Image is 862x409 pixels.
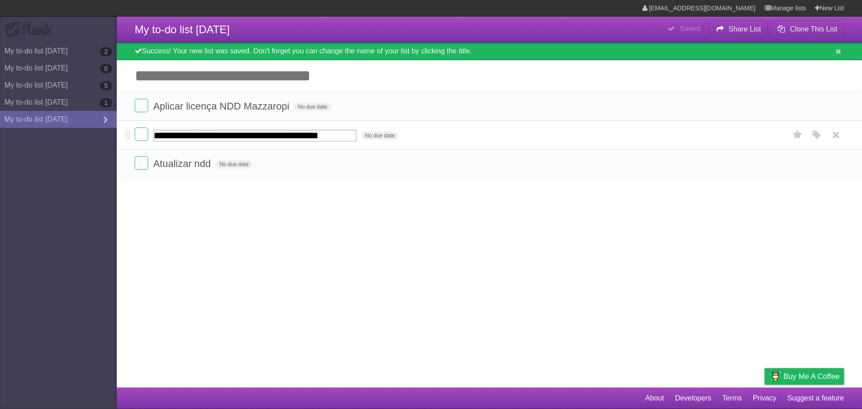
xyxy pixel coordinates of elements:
[722,390,742,407] a: Terms
[100,47,112,56] b: 2
[789,128,806,142] label: Star task
[100,81,112,90] b: 5
[765,368,844,385] a: Buy me a coffee
[100,64,112,73] b: 0
[294,103,330,111] span: No due date
[100,98,112,107] b: 1
[729,25,761,33] b: Share List
[135,128,148,141] label: Done
[135,23,230,35] span: My to-do list [DATE]
[135,99,148,112] label: Done
[680,25,700,32] b: Saved
[790,25,837,33] b: Clone This List
[769,369,781,384] img: Buy me a coffee
[783,369,840,384] span: Buy me a coffee
[753,390,776,407] a: Privacy
[135,156,148,170] label: Done
[153,101,291,112] span: Aplicar licença NDD Mazzaropi
[361,132,398,140] span: No due date
[675,390,711,407] a: Developers
[117,43,862,60] div: Success! Your new list was saved. Don't forget you can change the name of your list by clicking t...
[770,21,844,37] button: Clone This List
[787,390,844,407] a: Suggest a feature
[153,158,213,169] span: Atualizar ndd
[4,22,58,38] div: Flask
[216,160,252,168] span: No due date
[709,21,768,37] button: Share List
[645,390,664,407] a: About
